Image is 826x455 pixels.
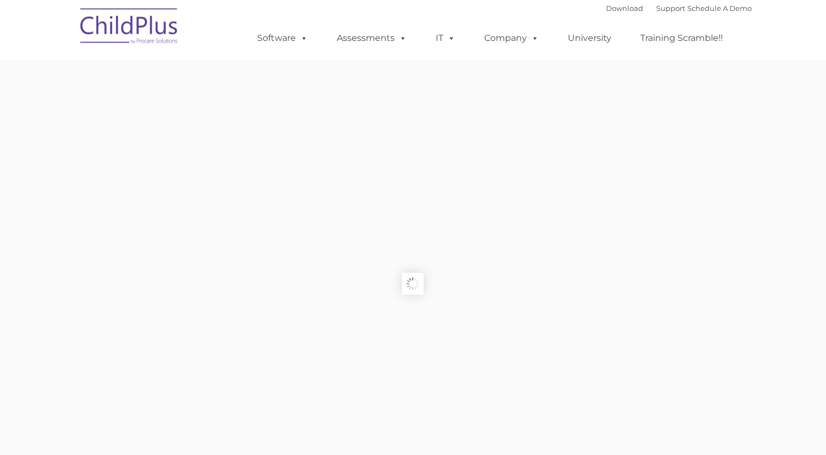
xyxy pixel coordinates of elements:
[425,27,466,49] a: IT
[557,27,622,49] a: University
[246,27,319,49] a: Software
[687,4,752,13] a: Schedule A Demo
[606,4,752,13] font: |
[629,27,734,49] a: Training Scramble!!
[473,27,550,49] a: Company
[75,1,184,55] img: ChildPlus by Procare Solutions
[326,27,418,49] a: Assessments
[656,4,685,13] a: Support
[606,4,643,13] a: Download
